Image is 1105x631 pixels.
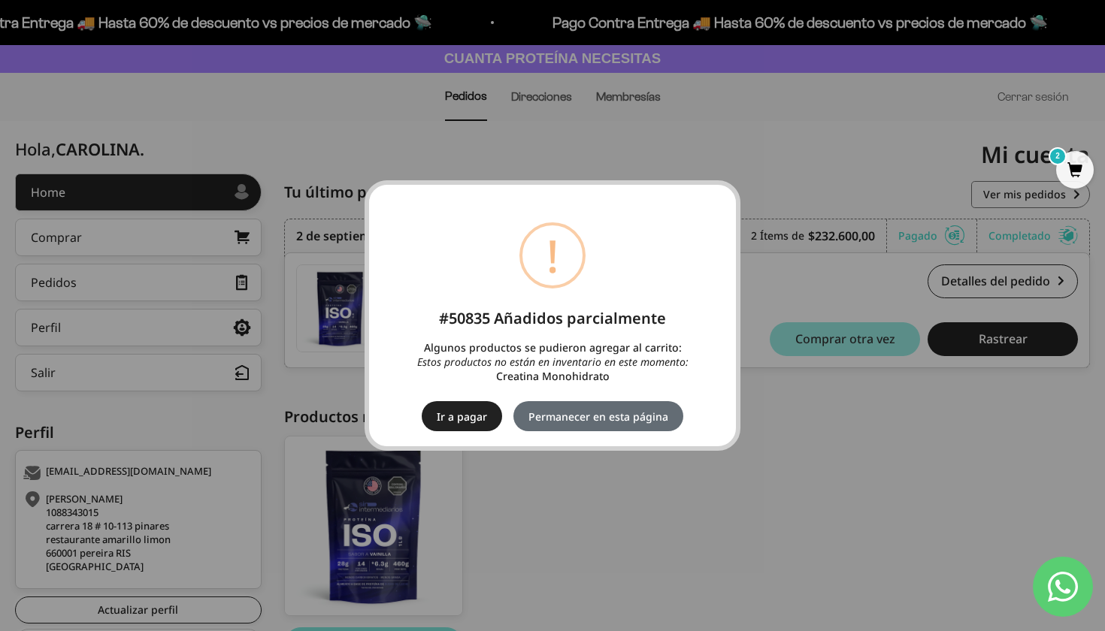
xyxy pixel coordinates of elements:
div: ! [546,225,559,285]
button: Permanecer en esta página [513,401,683,431]
mark: 2 [1049,147,1067,165]
div: Algunos productos se pudieron agregar al carrito: Creatina Monohidrato [393,340,711,383]
button: Ir a pagar [422,401,502,431]
h2: #50835 Añadidos parcialmente [377,295,728,330]
i: Estos productos no están en inventario en este momento: [417,355,689,369]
